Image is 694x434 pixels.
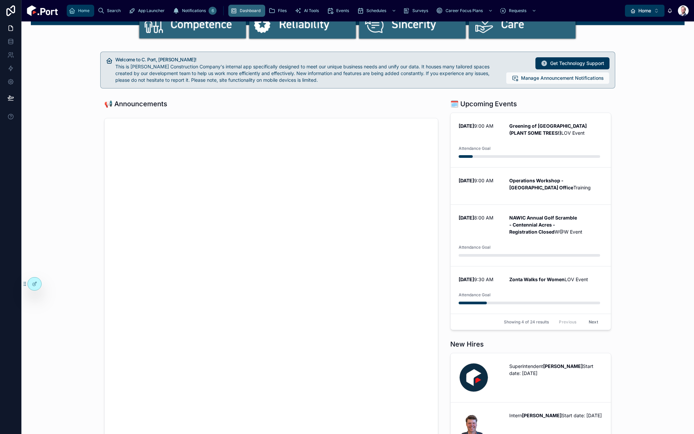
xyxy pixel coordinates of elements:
a: Home [67,5,94,17]
button: Manage Announcement Notifications [506,72,610,84]
a: Schedules [355,5,400,17]
p: 9:30 AM [459,276,501,283]
div: This is Clark Construction Company's internal app specifically designed to meet our unique busine... [115,63,501,83]
strong: [DATE] [459,178,474,183]
a: Events [325,5,354,17]
span: Home [78,8,90,13]
span: Notifications [182,8,206,13]
a: AI Tools [293,5,324,17]
a: Search [96,5,125,17]
h5: Welcome to C. Port, Matt! [115,57,501,62]
a: [DATE]9:30 AMZonta Walks for WomenLOV EventAttendance Goal [451,266,611,314]
a: [DATE]9:00 AMGreening of [GEOGRAPHIC_DATA] (PLANT SOME TREES!)LOV EventAttendance Goal [451,113,611,167]
p: LOV Event [509,122,603,136]
a: Files [267,5,291,17]
p: W@W Event [509,214,603,235]
a: [DATE]8:00 AMNAWIC Annual Golf Scramble - Centennial Acres - Registration ClosedW@W EventAttendan... [451,204,611,266]
h1: 🗓️ Upcoming Events [450,99,517,109]
span: AI Tools [304,8,319,13]
span: Requests [509,8,526,13]
strong: [PERSON_NAME] [543,363,583,369]
a: Career Focus Plans [434,5,496,17]
span: Files [278,8,287,13]
span: Manage Announcement Notifications [521,75,604,81]
p: Training [509,177,603,191]
a: Dashboard [228,5,265,17]
span: Attendance Goal [459,146,603,151]
span: Showing 4 of 24 results [504,319,549,325]
p: Superintendent Start date: [DATE] [509,363,603,377]
img: Backup Image [459,363,489,393]
strong: [DATE] [459,276,474,282]
span: Get Technology Support [550,60,604,67]
img: App logo [27,5,58,16]
button: Get Technology Support [535,57,610,69]
p: LOV Event [509,276,603,283]
strong: [DATE] [459,123,474,129]
a: Requests [498,5,540,17]
h1: 📢 Announcements [104,99,167,109]
strong: [DATE] [459,215,474,221]
strong: Operations Workshop - [GEOGRAPHIC_DATA] Office [509,178,573,190]
button: Next [584,317,603,327]
a: App Launcher [127,5,169,17]
strong: NAWIC Annual Golf Scramble - Centennial Acres - Registration Closed [509,215,578,235]
a: Surveys [401,5,433,17]
span: This is [PERSON_NAME] Construction Company's internal app specifically designed to meet our uniqu... [115,64,489,83]
button: Select Button [625,5,664,17]
strong: [PERSON_NAME] [522,413,562,418]
span: Attendance Goal [459,292,603,298]
a: [DATE]9:00 AMOperations Workshop - [GEOGRAPHIC_DATA] OfficeTraining [451,167,611,204]
span: App Launcher [138,8,165,13]
span: Surveys [412,8,428,13]
span: Search [107,8,121,13]
span: Career Focus Plans [446,8,483,13]
strong: Greening of [GEOGRAPHIC_DATA] (PLANT SOME TREES!) [509,123,588,136]
p: 8:00 AM [459,214,501,221]
div: 6 [209,7,217,15]
h1: New Hires [450,339,484,349]
span: Attendance Goal [459,245,603,250]
div: scrollable content [63,3,625,18]
p: 9:00 AM [459,177,501,184]
p: 9:00 AM [459,122,501,129]
p: Intern Start date: [DATE] [509,412,603,419]
span: Home [638,7,651,14]
a: Notifications6 [171,5,219,17]
span: Events [336,8,349,13]
span: Schedules [366,8,386,13]
span: Dashboard [240,8,261,13]
strong: Zonta Walks for Women [509,276,565,282]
